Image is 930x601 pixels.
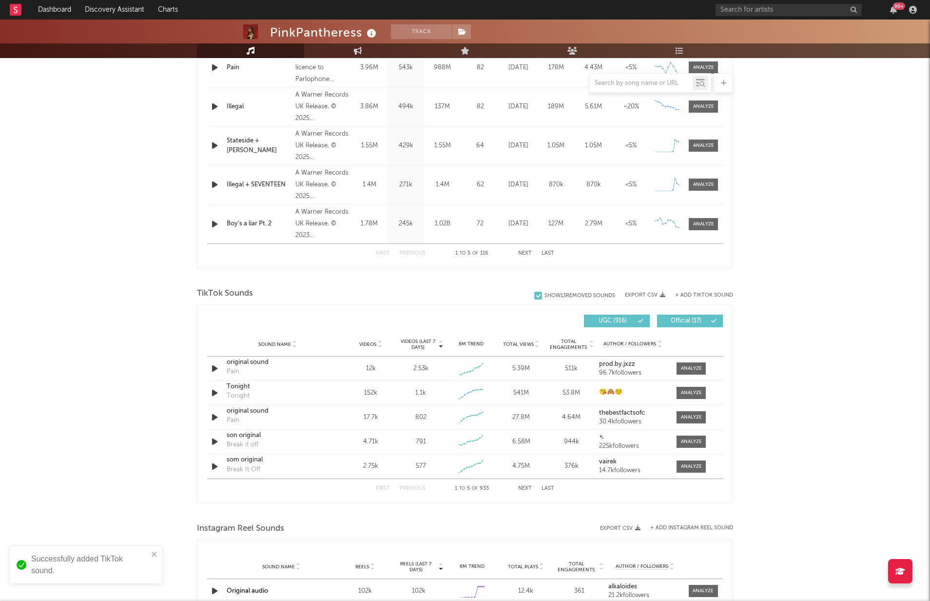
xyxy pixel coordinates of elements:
[400,486,426,491] button: Previous
[544,293,615,299] div: Show 13 Removed Sounds
[227,367,239,377] div: Pain
[599,434,604,441] strong: ➴
[355,564,369,570] span: Reels
[590,318,635,324] span: UGC ( 916 )
[262,564,295,570] span: Sound Name
[650,525,733,531] button: + Add Instagram Reel Sound
[445,248,499,260] div: 1 5 116
[394,586,443,596] div: 102k
[615,180,647,190] div: <5%
[400,251,426,256] button: Previous
[555,586,604,596] div: 361
[227,63,291,73] a: Pain
[508,564,538,570] span: Total Plays
[502,180,535,190] div: [DATE]
[227,416,239,425] div: Pain
[657,315,723,327] button: Official(17)
[227,136,291,155] a: Stateside + [PERSON_NAME]
[353,180,385,190] div: 1.4M
[348,437,393,447] div: 4.71k
[227,382,329,392] a: Tonight
[502,102,535,112] div: [DATE]
[463,102,497,112] div: 82
[555,561,598,573] span: Total Engagements
[448,563,497,570] div: 6M Trend
[227,391,250,401] div: Tonight
[577,219,610,229] div: 2.79M
[227,440,258,450] div: Break it off
[599,389,667,396] a: 😘🙈☺️
[549,339,588,350] span: Total Engagements
[227,406,329,416] a: original sound
[615,141,647,151] div: <5%
[227,358,329,367] div: original sound
[577,102,610,112] div: 5.61M
[540,141,572,151] div: 1.05M
[341,586,389,596] div: 102k
[608,583,637,590] strong: alkaloides
[499,388,544,398] div: 541M
[227,465,260,475] div: Break It Off
[893,2,905,10] div: 99 +
[295,206,349,241] div: A Warner Records UK Release, © 2023 PinkPantheress
[353,102,385,112] div: 3.86M
[295,50,349,85] div: Under exclusive licence to Parlophone Records Limited, © 2021 PinkPantheress
[503,341,534,347] span: Total Views
[151,550,158,560] button: close
[608,592,681,599] div: 21.2k followers
[603,341,656,347] span: Author / Followers
[675,293,733,298] button: + Add TikTok Sound
[376,251,390,256] button: First
[540,102,572,112] div: 189M
[608,583,681,590] a: alkaloides
[426,63,458,73] div: 988M
[716,4,862,16] input: Search for artists
[258,341,291,347] span: Sound Name
[499,461,544,471] div: 4.75M
[599,410,667,417] a: thebestfactsofc
[540,219,572,229] div: 127M
[348,461,393,471] div: 2.75k
[390,102,422,112] div: 494k
[270,24,379,40] div: PinkPantheress
[448,341,494,348] div: 6M Trend
[227,431,329,441] a: son original
[540,180,572,190] div: 870k
[295,89,349,124] div: A Warner Records UK Release, © 2025 PinkPantheress
[599,361,667,368] a: prod.by.jxzz
[353,63,385,73] div: 3.96M
[416,461,426,471] div: 577
[502,141,535,151] div: [DATE]
[502,219,535,229] div: [DATE]
[615,63,647,73] div: <5%
[616,563,668,570] span: Author / Followers
[391,24,452,39] button: Track
[348,364,393,374] div: 12k
[295,128,349,163] div: A Warner Records UK Release, © 2025 PinkPantheress
[499,413,544,422] div: 27.8M
[549,437,594,447] div: 944k
[426,141,458,151] div: 1.55M
[416,437,426,447] div: 791
[390,63,422,73] div: 543k
[415,388,426,398] div: 1.1k
[502,63,535,73] div: [DATE]
[394,561,437,573] span: Reels (last 7 days)
[549,388,594,398] div: 53.8M
[227,219,291,229] div: Boy's a liar Pt. 2
[376,486,390,491] button: First
[227,180,291,190] a: Illegal + SEVENTEEN
[599,434,667,441] a: ➴
[459,486,465,491] span: to
[348,413,393,422] div: 17.7k
[295,167,349,202] div: A Warner Records UK Release, © 2025 PinkPantheress
[542,486,554,491] button: Last
[518,251,532,256] button: Next
[518,486,532,491] button: Next
[426,219,458,229] div: 1.02B
[599,410,645,416] strong: thebestfactsofc
[227,455,329,465] div: som original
